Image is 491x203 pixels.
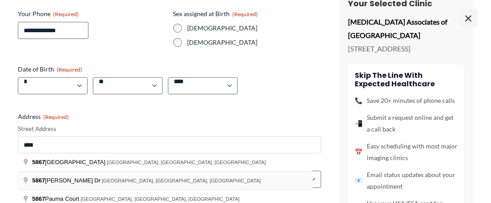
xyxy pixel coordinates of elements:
[355,146,362,157] span: 📅
[188,38,322,47] label: [DEMOGRAPHIC_DATA]
[32,159,45,165] span: 5867
[57,66,82,73] span: (Required)
[355,94,362,106] span: 📞
[355,71,457,88] h4: Skip the line with Expected Healthcare
[43,114,69,120] span: (Required)
[233,11,258,17] span: (Required)
[355,94,457,106] li: Save 20+ minutes of phone calls
[460,9,478,27] span: ×
[173,9,258,18] legend: Sex assigned at Birth
[355,117,362,129] span: 📲
[32,159,107,165] span: [GEOGRAPHIC_DATA]
[32,177,102,184] span: [PERSON_NAME] Dr
[53,11,79,17] span: (Required)
[355,140,457,163] li: Easy scheduling with most major imaging clinics
[18,9,166,18] label: Your Phone
[81,196,240,202] span: [GEOGRAPHIC_DATA], [GEOGRAPHIC_DATA], [GEOGRAPHIC_DATA]
[355,169,457,192] li: Email status updates about your appointment
[18,125,321,133] label: Street Address
[188,24,322,33] label: [DEMOGRAPHIC_DATA]
[355,174,362,186] span: 📧
[102,178,261,183] span: [GEOGRAPHIC_DATA], [GEOGRAPHIC_DATA], [GEOGRAPHIC_DATA]
[355,111,457,135] li: Submit a request online and get a call back
[32,177,45,184] span: 5867
[348,42,464,55] p: [STREET_ADDRESS]
[32,195,81,202] span: Pauma Court
[18,65,82,74] legend: Date of Birth
[107,160,266,165] span: [GEOGRAPHIC_DATA], [GEOGRAPHIC_DATA], [GEOGRAPHIC_DATA]
[18,112,69,121] legend: Address
[32,195,45,202] span: 5867
[348,15,464,42] p: [MEDICAL_DATA] Associates of [GEOGRAPHIC_DATA]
